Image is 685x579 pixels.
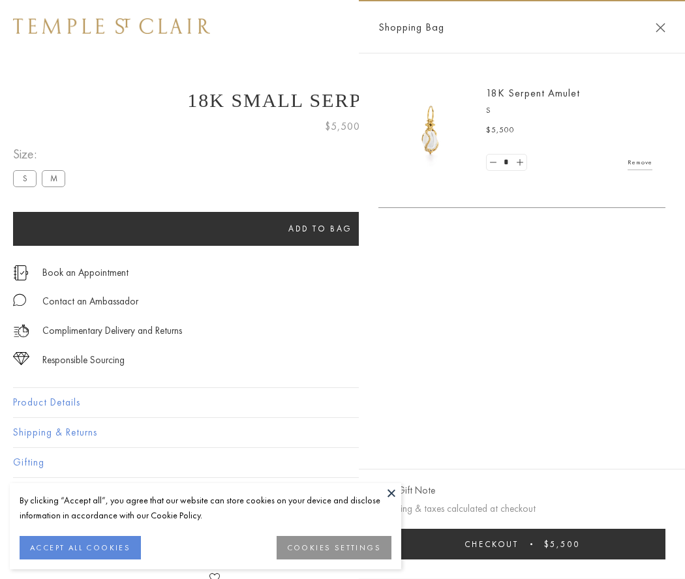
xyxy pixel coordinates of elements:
[378,482,435,499] button: Add Gift Note
[486,124,515,137] span: $5,500
[487,155,500,171] a: Set quantity to 0
[13,448,672,477] button: Gifting
[378,529,665,559] button: Checkout $5,500
[20,536,141,559] button: ACCEPT ALL COOKIES
[13,418,672,447] button: Shipping & Returns
[486,104,652,117] p: S
[513,155,526,171] a: Set quantity to 2
[378,501,665,517] p: Shipping & taxes calculated at checkout
[656,23,665,33] button: Close Shopping Bag
[544,539,580,550] span: $5,500
[464,539,519,550] span: Checkout
[42,293,138,310] div: Contact an Ambassador
[378,19,444,36] span: Shopping Bag
[13,265,29,280] img: icon_appointment.svg
[20,493,391,523] div: By clicking “Accept all”, you agree that our website can store cookies on your device and disclos...
[42,265,129,280] a: Book an Appointment
[13,170,37,186] label: S
[486,86,580,100] a: 18K Serpent Amulet
[288,223,352,234] span: Add to bag
[42,170,65,186] label: M
[13,18,210,34] img: Temple St. Clair
[13,352,29,365] img: icon_sourcing.svg
[42,323,182,339] p: Complimentary Delivery and Returns
[13,143,70,165] span: Size:
[42,352,125,368] div: Responsible Sourcing
[13,388,672,417] button: Product Details
[391,91,470,170] img: P51836-E11SERPPV
[13,323,29,339] img: icon_delivery.svg
[13,89,672,111] h1: 18K Small Serpent Amulet
[277,536,391,559] button: COOKIES SETTINGS
[13,293,26,306] img: MessageIcon-01_2.svg
[325,118,360,135] span: $5,500
[628,155,652,170] a: Remove
[13,212,628,246] button: Add to bag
